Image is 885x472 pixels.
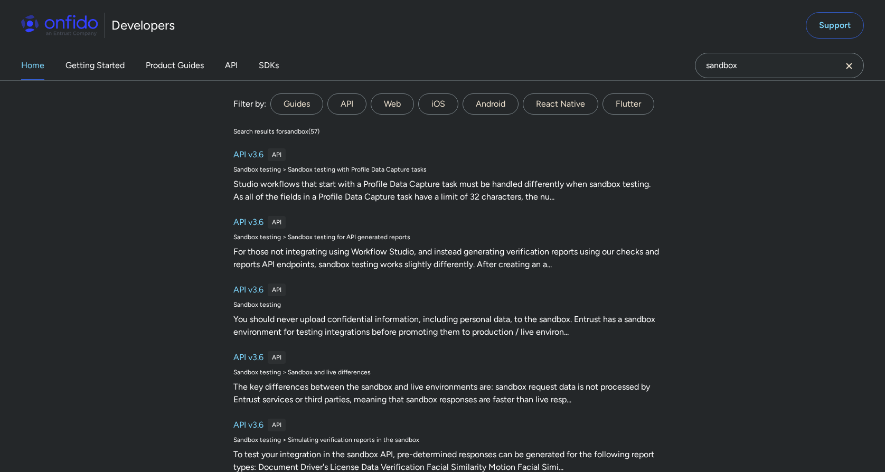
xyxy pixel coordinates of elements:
a: Home [21,51,44,80]
label: Guides [270,93,323,115]
div: API [268,148,286,161]
div: API [268,419,286,431]
div: Studio workflows that start with a Profile Data Capture task must be handled differently when san... [233,178,660,203]
div: For those not integrating using Workflow Studio, and instead generating verification reports usin... [233,246,660,271]
div: The key differences between the sandbox and live environments are: sandbox request data is not pr... [233,381,660,406]
label: Android [463,93,519,115]
a: API v3.6APISandbox testing > Sandbox testing for API generated reportsFor those not integrating u... [229,212,664,275]
label: API [327,93,366,115]
a: API v3.6APISandbox testingYou should never upload confidential information, including personal da... [229,279,664,343]
input: Onfido search input field [695,53,864,78]
label: iOS [418,93,458,115]
div: Sandbox testing > Simulating verification reports in the sandbox [233,436,660,444]
a: API [225,51,238,80]
div: Search results for sandbox ( 57 ) [233,127,319,136]
h6: API v3.6 [233,216,263,229]
a: API v3.6APISandbox testing > Sandbox testing with Profile Data Capture tasksStudio workflows that... [229,144,664,207]
div: Sandbox testing [233,300,660,309]
div: Sandbox testing > Sandbox testing for API generated reports [233,233,660,241]
label: Web [371,93,414,115]
h6: API v3.6 [233,419,263,431]
h6: API v3.6 [233,148,263,161]
a: SDKs [259,51,279,80]
a: API v3.6APISandbox testing > Sandbox and live differencesThe key differences between the sandbox ... [229,347,664,410]
svg: Clear search field button [843,60,855,72]
div: Filter by: [233,98,266,110]
div: Sandbox testing > Sandbox testing with Profile Data Capture tasks [233,165,660,174]
a: Support [806,12,864,39]
div: You should never upload confidential information, including personal data, to the sandbox. Entrus... [233,313,660,338]
a: Product Guides [146,51,204,80]
label: Flutter [602,93,654,115]
div: API [268,351,286,364]
div: API [268,216,286,229]
a: Getting Started [65,51,125,80]
img: Onfido Logo [21,15,98,36]
h1: Developers [111,17,175,34]
h6: API v3.6 [233,351,263,364]
h6: API v3.6 [233,284,263,296]
div: Sandbox testing > Sandbox and live differences [233,368,660,376]
div: API [268,284,286,296]
label: React Native [523,93,598,115]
